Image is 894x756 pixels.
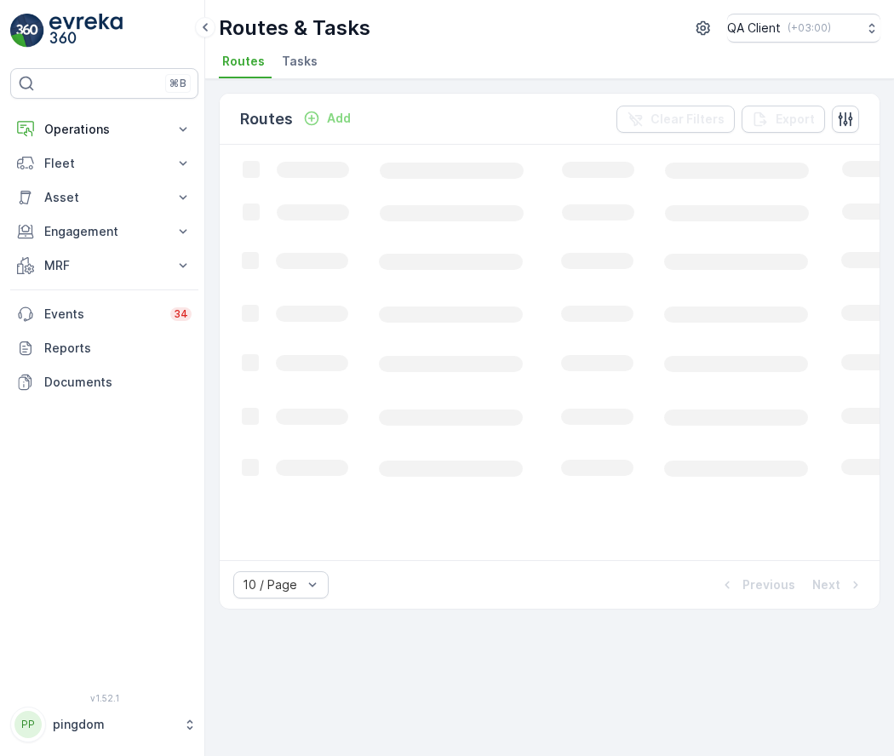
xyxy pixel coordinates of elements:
div: PP [14,711,42,738]
p: Previous [742,576,795,593]
p: Routes & Tasks [219,14,370,42]
button: Clear Filters [616,106,735,133]
a: Documents [10,365,198,399]
p: Next [812,576,840,593]
p: 34 [174,307,188,321]
p: Clear Filters [650,111,725,128]
span: v 1.52.1 [10,693,198,703]
p: Routes [240,107,293,131]
a: Reports [10,331,198,365]
span: Tasks [282,53,318,70]
button: Asset [10,180,198,215]
button: MRF [10,249,198,283]
p: ⌘B [169,77,186,90]
button: Fleet [10,146,198,180]
button: Add [296,108,358,129]
p: Documents [44,374,192,391]
p: Engagement [44,223,164,240]
a: Events34 [10,297,198,331]
p: ( +03:00 ) [788,21,831,35]
button: Previous [717,575,797,595]
p: QA Client [727,20,781,37]
button: QA Client(+03:00) [727,14,880,43]
p: Fleet [44,155,164,172]
p: MRF [44,257,164,274]
button: Export [742,106,825,133]
p: Reports [44,340,192,357]
p: Asset [44,189,164,206]
img: logo_light-DOdMpM7g.png [49,14,123,48]
button: Engagement [10,215,198,249]
p: Add [327,110,351,127]
span: Routes [222,53,265,70]
button: Operations [10,112,198,146]
p: pingdom [53,716,175,733]
button: Next [811,575,866,595]
p: Events [44,306,160,323]
img: logo [10,14,44,48]
button: PPpingdom [10,707,198,742]
p: Export [776,111,815,128]
p: Operations [44,121,164,138]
